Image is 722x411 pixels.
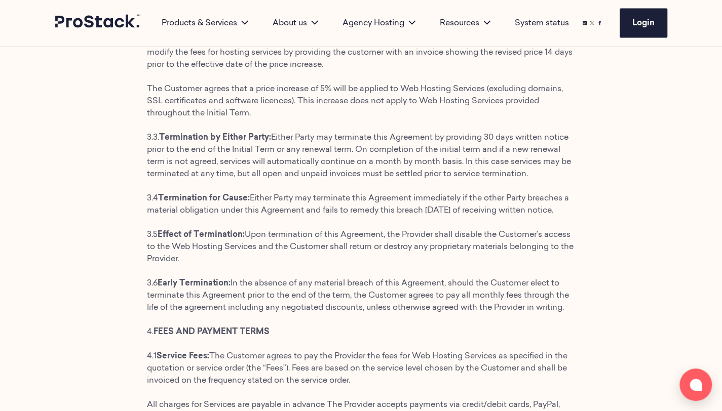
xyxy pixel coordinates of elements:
strong: Effect of Termination: [158,231,245,239]
strong: Early Termination: [158,279,231,287]
a: System status [515,17,569,29]
strong: FEES AND PAYMENT TERMS [154,328,270,336]
span: Login [632,19,655,27]
button: Open chat window [679,368,712,401]
a: Prostack logo [55,15,141,32]
div: About us [260,17,330,29]
strong: Termination for Cause: [158,194,250,202]
a: Login [620,9,667,38]
div: Agency Hosting [330,17,428,29]
strong: Termination by Either Party: [159,134,271,142]
strong: Service Fees: [157,352,209,360]
div: Products & Services [149,17,260,29]
div: Resources [428,17,503,29]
